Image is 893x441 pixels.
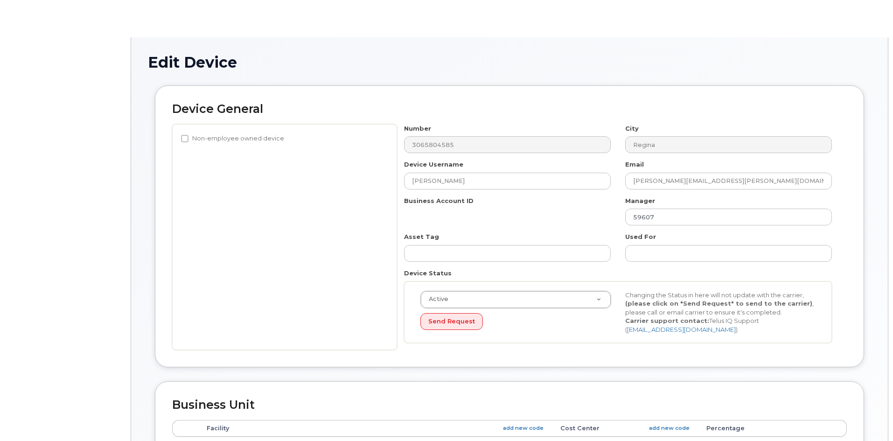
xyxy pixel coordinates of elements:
[404,196,474,205] label: Business Account ID
[625,209,832,225] input: Select manager
[625,300,812,307] strong: (please click on "Send Request" to send to the carrier)
[148,54,871,70] h1: Edit Device
[625,317,709,324] strong: Carrier support contact:
[625,160,644,169] label: Email
[172,103,847,116] h2: Device General
[503,424,544,432] a: add new code
[698,420,792,437] th: Percentage
[627,326,736,333] a: [EMAIL_ADDRESS][DOMAIN_NAME]
[625,124,639,133] label: City
[181,135,188,142] input: Non-employee owned device
[404,160,463,169] label: Device Username
[198,420,552,437] th: Facility
[404,124,431,133] label: Number
[420,313,483,330] button: Send Request
[404,232,439,241] label: Asset Tag
[172,399,847,412] h2: Business Unit
[649,424,690,432] a: add new code
[625,232,656,241] label: Used For
[618,291,823,334] div: Changing the Status in here will not update with the carrier, , please call or email carrier to e...
[423,295,448,303] span: Active
[552,420,698,437] th: Cost Center
[421,291,611,308] a: Active
[404,269,452,278] label: Device Status
[625,196,655,205] label: Manager
[181,133,284,144] label: Non-employee owned device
